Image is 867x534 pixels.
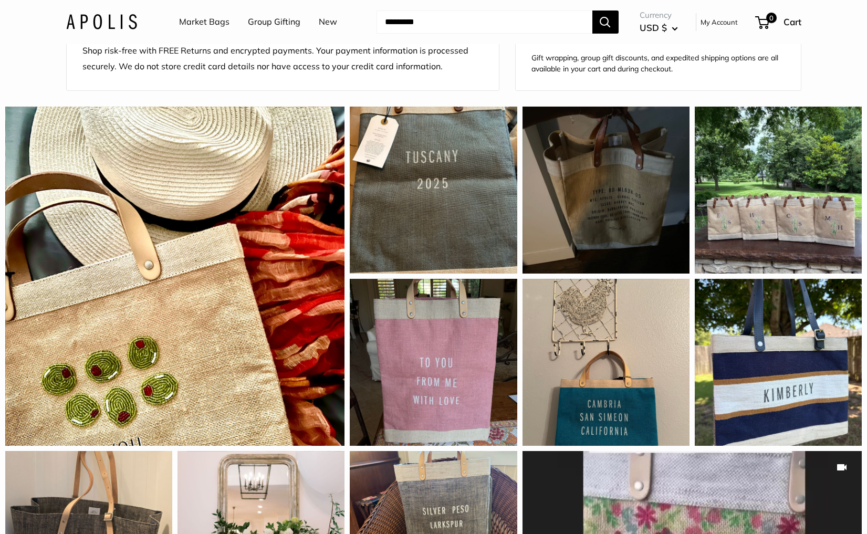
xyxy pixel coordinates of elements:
span: USD $ [640,22,667,33]
span: Cart [784,16,801,27]
a: Market Bags [179,14,229,30]
a: 0 Cart [756,14,801,30]
span: 0 [766,13,776,23]
span: Currency [640,8,678,23]
input: Search... [377,11,592,34]
a: Group Gifting [248,14,300,30]
p: Shop risk-free with FREE Returns and encrypted payments. Your payment information is processed se... [82,43,483,75]
button: USD $ [640,19,678,36]
iframe: Sign Up via Text for Offers [8,494,112,526]
button: Search [592,11,619,34]
img: Apolis [66,14,137,29]
a: My Account [701,16,738,28]
a: New [319,14,337,30]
